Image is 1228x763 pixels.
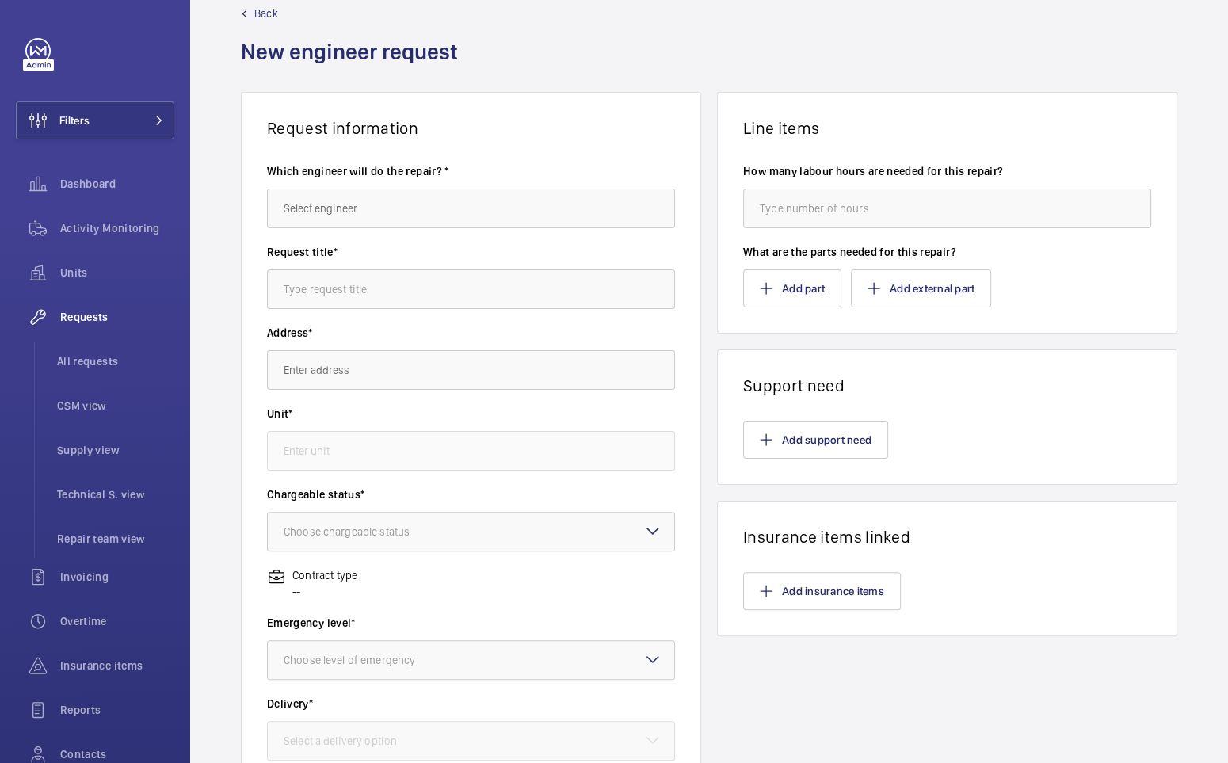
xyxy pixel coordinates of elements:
[57,398,174,414] span: CSM view
[743,376,1151,395] h1: Support need
[57,531,174,547] span: Repair team view
[743,163,1151,179] label: How many labour hours are needed for this repair?
[267,486,675,502] label: Chargeable status*
[57,442,174,458] span: Supply view
[57,486,174,502] span: Technical S. view
[284,524,449,540] div: Choose chargeable status
[743,189,1151,228] input: Type number of hours
[292,583,357,599] p: --
[267,325,675,341] label: Address*
[59,113,90,128] span: Filters
[254,6,278,21] span: Back
[60,569,174,585] span: Invoicing
[743,244,1151,260] label: What are the parts needed for this repair?
[60,309,174,325] span: Requests
[60,746,174,762] span: Contacts
[267,189,675,228] input: Select engineer
[851,269,991,307] button: Add external part
[60,613,174,629] span: Overtime
[284,652,455,668] div: Choose level of emergency
[743,421,888,459] button: Add support need
[267,431,675,471] input: Enter unit
[267,269,675,309] input: Type request title
[267,696,675,711] label: Delivery*
[57,353,174,369] span: All requests
[743,527,1151,547] h1: Insurance items linked
[60,265,174,280] span: Units
[60,220,174,236] span: Activity Monitoring
[267,163,675,179] label: Which engineer will do the repair? *
[60,176,174,192] span: Dashboard
[743,572,901,610] button: Add insurance items
[284,733,437,749] div: Select a delivery option
[267,615,675,631] label: Emergency level*
[60,702,174,718] span: Reports
[267,406,675,422] label: Unit*
[743,269,841,307] button: Add part
[267,350,675,390] input: Enter address
[60,658,174,673] span: Insurance items
[267,118,675,138] h1: Request information
[267,244,675,260] label: Request title*
[292,567,357,583] p: Contract type
[241,37,467,92] h1: New engineer request
[743,118,1151,138] h1: Line items
[16,101,174,139] button: Filters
